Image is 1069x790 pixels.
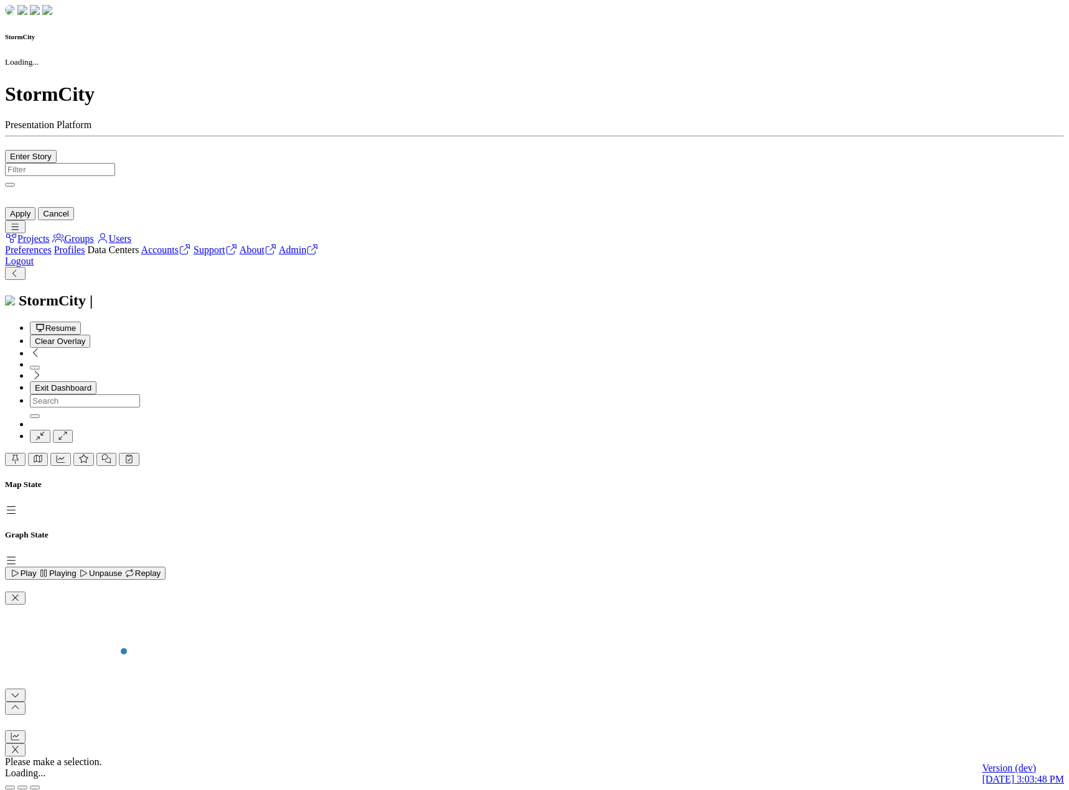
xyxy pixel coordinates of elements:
[141,244,191,255] a: Accounts
[5,233,50,244] a: Projects
[5,295,15,305] img: chi-fish-icon.svg
[10,569,37,578] span: Play
[53,430,73,443] button: Enter Fullscreen
[52,233,94,244] a: Groups
[5,33,1064,40] h6: StormCity
[5,163,115,176] input: Filter
[30,5,40,15] img: chi-fish-up.png
[194,244,238,255] a: Support
[30,335,90,348] button: Clear Overlay
[42,5,52,15] img: chi-fish-blink.png
[30,322,81,335] button: Resume
[38,207,74,220] button: Cancel
[96,233,131,244] a: Users
[5,119,91,130] span: Presentation Platform
[17,5,27,15] img: chi-fish-down.png
[5,530,1064,540] h5: Graph State
[5,5,15,15] img: chi-fish-down.png
[5,207,35,220] button: Apply
[982,774,1064,784] span: [DATE] 3:03:48 PM
[54,244,85,255] a: Profiles
[87,244,139,255] a: Data Centers
[279,244,319,255] a: Admin
[5,567,166,580] button: Play Playing Unpause Replay
[124,569,161,578] span: Replay
[5,256,34,266] a: Logout
[5,57,39,67] small: Loading...
[5,244,52,255] a: Preferences
[30,394,140,407] input: Search
[240,244,277,255] a: About
[5,756,1064,768] div: Please make a selection.
[78,569,122,578] span: Unpause
[5,480,1064,490] h5: Map State
[30,381,96,394] button: Exit Dashboard
[5,768,1064,779] div: Loading...
[5,83,1064,106] h1: StormCity
[5,150,57,163] button: Enter Story
[30,430,50,443] button: Exit Fullscreen
[39,569,76,578] span: Playing
[982,763,1064,785] a: Version (dev) [DATE] 3:03:48 PM
[30,359,1064,370] li: Show navigator
[90,292,93,309] span: |
[19,292,86,309] span: StormCity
